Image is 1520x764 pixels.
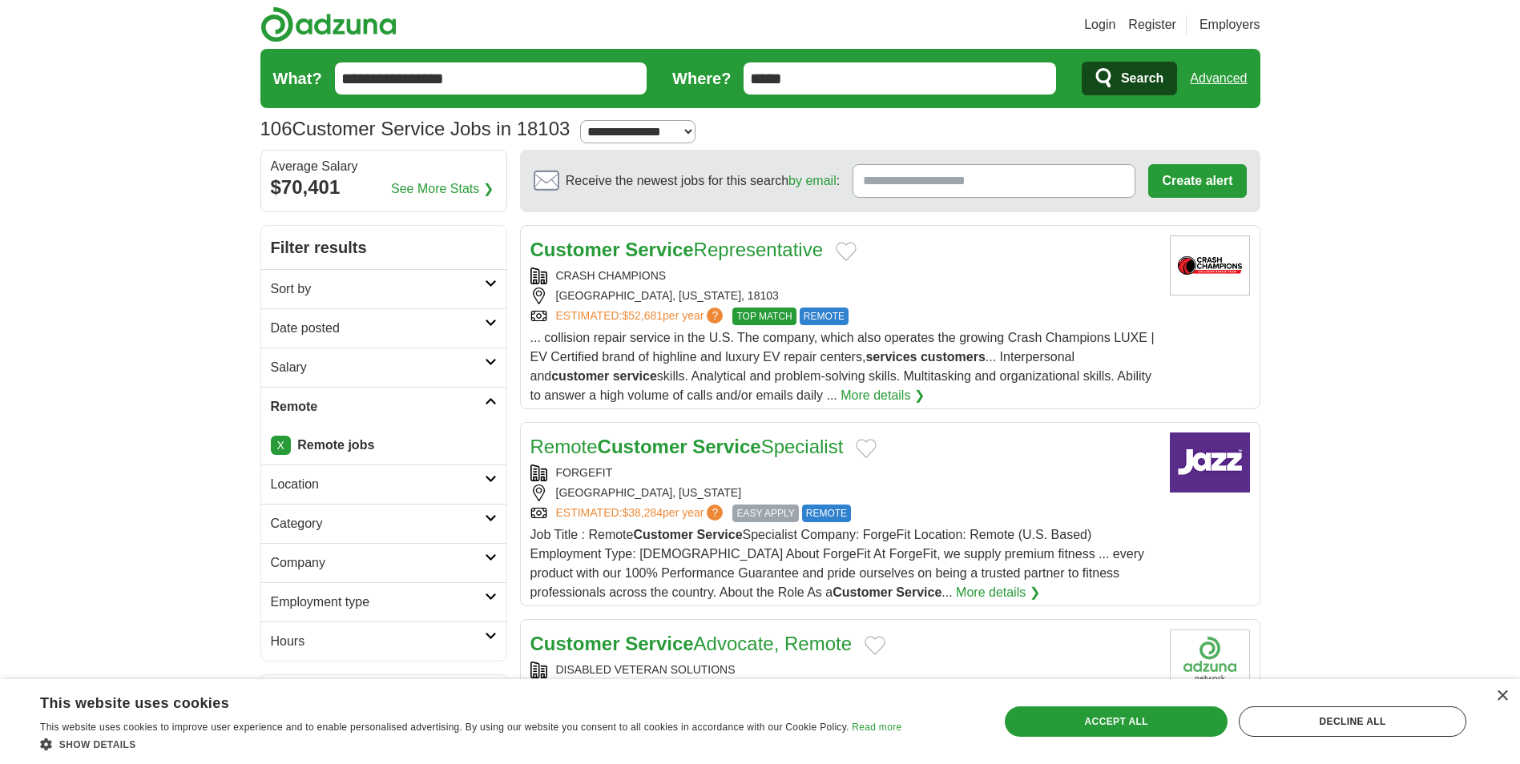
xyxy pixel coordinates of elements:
[598,436,687,457] strong: Customer
[556,308,727,325] a: ESTIMATED:$52,681per year?
[625,239,693,260] strong: Service
[530,288,1157,304] div: [GEOGRAPHIC_DATA], [US_STATE], 18103
[1170,235,1250,296] img: SCG Crash Champions logo
[856,439,877,458] button: Add to favorite jobs
[1005,706,1228,737] div: Accept all
[1148,164,1246,198] button: Create alert
[40,722,849,733] span: This website uses cookies to improve user experience and to enable personalised advertising. By u...
[697,528,743,541] strong: Service
[622,309,663,322] span: $52,681
[271,553,485,573] h2: Company
[707,308,723,324] span: ?
[852,722,901,733] a: Read more, opens a new window
[530,485,1157,501] div: [GEOGRAPHIC_DATA], [US_STATE]
[530,661,1157,678] div: DISABLED VETERAN SOLUTIONS
[530,633,620,654] strong: Customer
[271,319,485,338] h2: Date posted
[865,350,917,364] strong: services
[271,593,485,612] h2: Employment type
[59,739,136,750] span: Show details
[40,689,861,713] div: This website uses cookies
[271,436,291,455] a: X
[530,239,824,260] a: Customer ServiceRepresentative
[297,438,374,452] strong: Remote jobs
[1082,62,1177,95] button: Search
[261,582,506,621] a: Employment type
[1199,15,1260,34] a: Employers
[921,350,986,364] strong: customers
[261,543,506,582] a: Company
[1170,629,1250,690] img: Company logo
[625,633,693,654] strong: Service
[1496,690,1508,702] div: Close
[836,242,857,261] button: Add to favorite jobs
[622,506,663,519] span: $38,284
[530,436,844,457] a: RemoteCustomer ServiceSpecialist
[633,528,693,541] strong: Customer
[802,505,851,522] span: REMOTE
[707,505,723,521] span: ?
[271,173,497,202] div: $70,401
[530,331,1155,402] span: ... collision repair service in the U.S. The company, which also operates the growing Crash Champ...
[530,528,1144,599] span: Job Title : Remote Specialist Company: ForgeFit Location: Remote (U.S. Based) Employment Type: [D...
[1084,15,1115,34] a: Login
[530,633,853,654] a: Customer ServiceAdvocate, Remote
[732,505,798,522] span: EASY APPLY
[391,179,494,199] a: See More Stats ❯
[613,369,657,383] strong: service
[732,308,796,325] span: TOP MATCH
[261,387,506,426] a: Remote
[841,386,925,405] a: More details ❯
[556,269,667,282] a: CRASH CHAMPIONS
[1239,706,1466,737] div: Decline all
[956,583,1040,602] a: More details ❯
[1190,62,1247,94] a: Advanced
[273,66,322,90] label: What?
[261,348,506,387] a: Salary
[865,636,885,655] button: Add to favorite jobs
[261,621,506,661] a: Hours
[40,736,901,752] div: Show details
[271,279,485,299] h2: Sort by
[271,397,485,416] h2: Remote
[261,464,506,504] a: Location
[271,632,485,651] h2: Hours
[551,369,609,383] strong: customer
[692,436,760,457] strong: Service
[896,585,941,599] strong: Service
[530,464,1157,481] div: FORGEFIT
[833,585,893,599] strong: Customer
[566,171,840,191] span: Receive the newest jobs for this search :
[788,174,837,187] a: by email
[1121,62,1163,94] span: Search
[261,226,506,269] h2: Filter results
[261,504,506,543] a: Category
[260,118,571,139] h1: Customer Service Jobs in 18103
[271,358,485,377] h2: Salary
[261,269,506,308] a: Sort by
[271,475,485,494] h2: Location
[556,505,727,522] a: ESTIMATED:$38,284per year?
[530,239,620,260] strong: Customer
[672,66,731,90] label: Where?
[800,308,849,325] span: REMOTE
[271,160,497,173] div: Average Salary
[1128,15,1176,34] a: Register
[271,514,485,533] h2: Category
[260,6,397,42] img: Adzuna logo
[1170,432,1250,493] img: Company logo
[261,308,506,348] a: Date posted
[260,115,292,143] span: 106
